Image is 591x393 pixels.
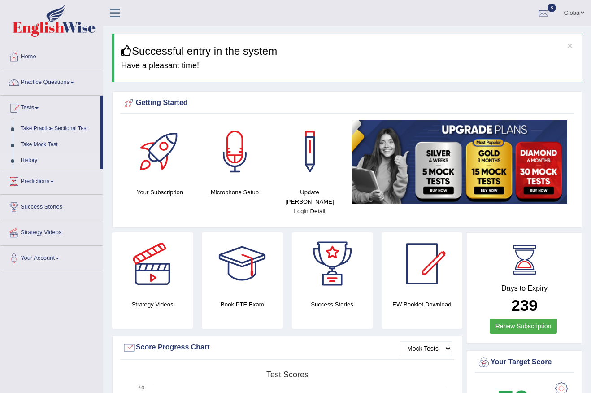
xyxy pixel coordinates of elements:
[0,220,103,243] a: Strategy Videos
[17,137,100,153] a: Take Mock Test
[17,153,100,169] a: History
[121,61,575,70] h4: Have a pleasant time!
[477,284,572,293] h4: Days to Expiry
[511,297,537,314] b: 239
[122,341,452,354] div: Score Progress Chart
[490,319,557,334] a: Renew Subscription
[0,246,103,268] a: Your Account
[121,45,575,57] h3: Successful entry in the system
[548,4,556,12] span: 8
[0,96,100,118] a: Tests
[0,195,103,217] a: Success Stories
[17,121,100,137] a: Take Practice Sectional Test
[477,356,572,369] div: Your Target Score
[0,44,103,67] a: Home
[382,300,462,309] h4: EW Booklet Download
[352,120,567,204] img: small5.jpg
[0,70,103,92] a: Practice Questions
[567,41,573,50] button: ×
[266,370,309,379] tspan: Test scores
[112,300,193,309] h4: Strategy Videos
[0,169,103,192] a: Predictions
[277,188,343,216] h4: Update [PERSON_NAME] Login Detail
[139,385,144,390] text: 90
[292,300,373,309] h4: Success Stories
[202,300,282,309] h4: Book PTE Exam
[202,188,268,197] h4: Microphone Setup
[122,96,572,110] div: Getting Started
[127,188,193,197] h4: Your Subscription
